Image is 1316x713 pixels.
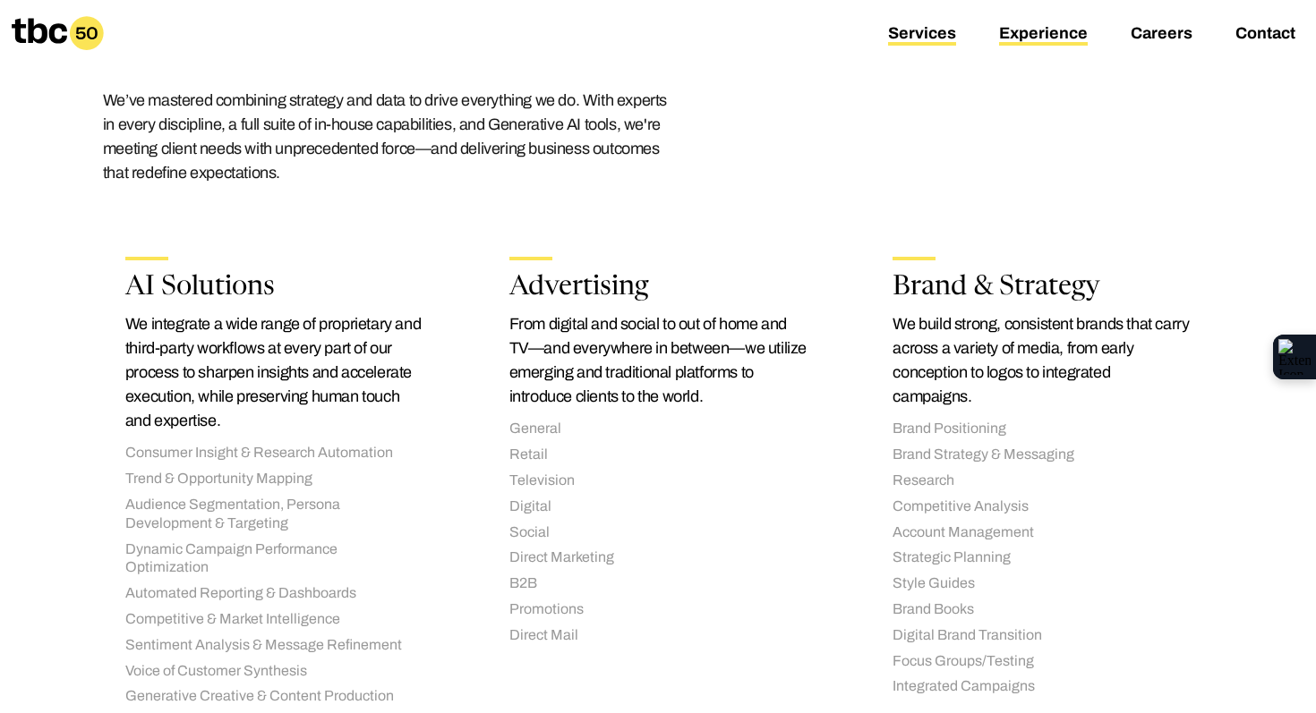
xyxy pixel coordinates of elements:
li: Brand Positioning [893,420,1191,438]
li: Voice of Customer Synthesis [125,662,423,681]
li: Competitive Analysis [893,497,1191,516]
li: B2B [509,574,808,593]
li: Account Management [893,523,1191,542]
p: From digital and social to out of home and TV—and everywhere in between—we utilize emerging and t... [509,312,808,409]
li: Direct Mail [509,626,808,645]
li: Competitive & Market Intelligence [125,610,423,629]
p: We’ve mastered combining strategy and data to drive everything we do. With experts in every disci... [103,89,676,185]
li: Automated Reporting & Dashboards [125,584,423,603]
li: Direct Marketing [509,548,808,567]
h2: AI Solutions [125,275,423,301]
li: Promotions [509,600,808,619]
li: Dynamic Campaign Performance Optimization [125,540,423,578]
li: Social [509,523,808,542]
li: Integrated Campaigns [893,677,1191,696]
li: Sentiment Analysis & Message Refinement [125,636,423,655]
li: Focus Groups/Testing [893,652,1191,671]
a: Careers [1131,24,1192,46]
p: We integrate a wide range of proprietary and third-party workflows at every part of our process t... [125,312,423,433]
li: Generative Creative & Content Production [125,687,423,706]
h2: Advertising [509,275,808,301]
li: Television [509,471,808,490]
li: Retail [509,446,808,464]
li: Style Guides [893,574,1191,593]
li: Digital [509,497,808,516]
li: Consumer Insight & Research Automation [125,444,423,463]
li: Digital Brand Transition [893,626,1191,645]
p: We build strong, consistent brands that carry across a variety of media, from early conception to... [893,312,1191,409]
a: Experience [999,24,1088,46]
li: General [509,420,808,438]
a: Contact [1235,24,1295,46]
li: Research [893,471,1191,490]
li: Brand Books [893,600,1191,619]
li: Audience Segmentation, Persona Development & Targeting [125,496,423,533]
li: Strategic Planning [893,548,1191,567]
img: Extension Icon [1278,339,1311,375]
li: Brand Strategy & Messaging [893,446,1191,464]
a: Services [888,24,956,46]
h2: Brand & Strategy [893,275,1191,301]
li: Trend & Opportunity Mapping [125,470,423,488]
